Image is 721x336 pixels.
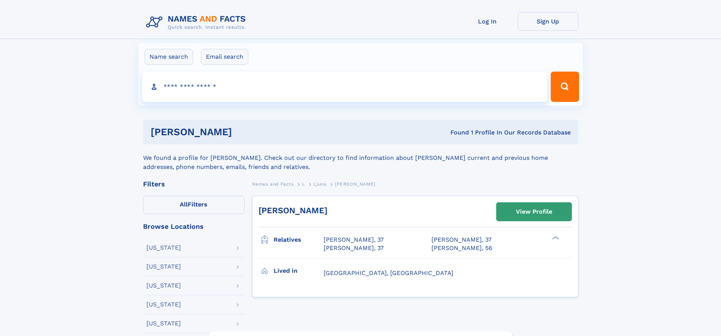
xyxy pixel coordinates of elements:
[143,144,578,172] div: We found a profile for [PERSON_NAME]. Check out our directory to find information about [PERSON_N...
[142,72,548,102] input: search input
[431,244,492,252] a: [PERSON_NAME], 56
[201,49,248,65] label: Email search
[551,72,579,102] button: Search Button
[550,236,559,241] div: ❯
[324,244,384,252] a: [PERSON_NAME], 37
[146,320,181,327] div: [US_STATE]
[313,181,326,187] span: Ljuna
[457,12,518,31] a: Log In
[341,128,571,137] div: Found 1 Profile In Our Records Database
[313,179,326,189] a: Ljuna
[252,179,294,189] a: Names and Facts
[516,203,552,220] div: View Profile
[145,49,193,65] label: Name search
[302,181,305,187] span: L
[143,196,244,214] label: Filters
[274,233,324,246] h3: Relatives
[146,264,181,270] div: [US_STATE]
[259,206,327,215] a: [PERSON_NAME]
[274,264,324,277] h3: Lived in
[518,12,578,31] a: Sign Up
[146,302,181,308] div: [US_STATE]
[180,201,188,208] span: All
[324,236,384,244] a: [PERSON_NAME], 37
[431,236,492,244] a: [PERSON_NAME], 37
[335,181,375,187] span: [PERSON_NAME]
[143,181,244,188] div: Filters
[146,245,181,251] div: [US_STATE]
[497,203,572,221] a: View Profile
[324,269,453,277] span: [GEOGRAPHIC_DATA], [GEOGRAPHIC_DATA]
[143,12,252,33] img: Logo Names and Facts
[302,179,305,189] a: L
[151,127,341,137] h1: [PERSON_NAME]
[146,283,181,289] div: [US_STATE]
[143,223,244,230] div: Browse Locations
